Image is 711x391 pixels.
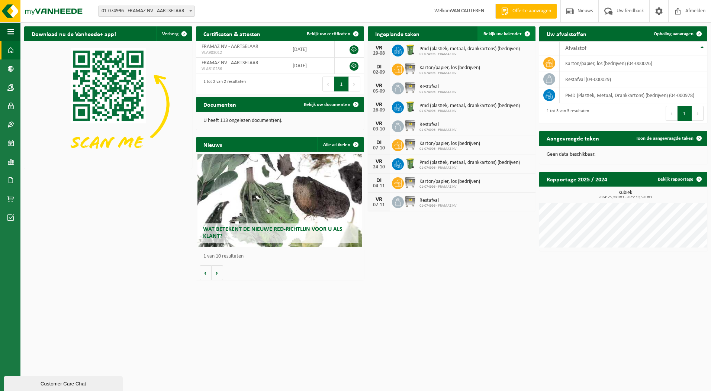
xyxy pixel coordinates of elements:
span: Wat betekent de nieuwe RED-richtlijn voor u als klant? [203,226,342,239]
a: Bekijk uw documenten [298,97,363,112]
button: Next [349,77,360,91]
span: Bekijk uw kalender [483,32,522,36]
span: Pmd (plastiek, metaal, drankkartons) (bedrijven) [419,46,520,52]
div: 04-11 [371,184,386,189]
span: FRAMAZ NV - AARTSELAAR [202,60,258,66]
div: 07-11 [371,203,386,208]
img: WB-0240-HPE-GN-50 [404,43,416,56]
span: 01-074996 - FRAMAZ NV [419,52,520,56]
span: 01-074996 - FRAMAZ NV - AARTSELAAR [98,6,195,17]
span: Restafval [419,84,457,90]
a: Alle artikelen [317,137,363,152]
span: Afvalstof [565,45,586,51]
p: Geen data beschikbaar. [547,152,700,157]
div: 26-09 [371,108,386,113]
span: 01-074996 - FRAMAZ NV [419,166,520,170]
div: VR [371,45,386,51]
span: 01-074996 - FRAMAZ NV [419,204,457,208]
div: 24-10 [371,165,386,170]
button: 1 [334,77,349,91]
img: WB-1100-GAL-GY-02 [404,138,416,151]
button: Previous [322,77,334,91]
span: 01-074996 - FRAMAZ NV [419,71,480,75]
h2: Ingeplande taken [368,26,427,41]
span: Karton/papier, los (bedrijven) [419,65,480,71]
a: Ophaling aanvragen [648,26,707,41]
span: Offerte aanvragen [511,7,553,15]
span: Restafval [419,198,457,204]
h2: Nieuws [196,137,229,152]
button: Volgende [212,265,223,280]
td: karton/papier, los (bedrijven) (04-000026) [560,55,707,71]
span: Ophaling aanvragen [654,32,694,36]
strong: VAN CAUTEREN [451,8,484,14]
span: Bekijk uw documenten [304,102,350,107]
button: 1 [678,106,692,121]
a: Wat betekent de nieuwe RED-richtlijn voor u als klant? [197,154,362,247]
h3: Kubiek [543,190,707,199]
span: Restafval [419,122,457,128]
span: 01-074996 - FRAMAZ NV [419,185,480,189]
span: FRAMAZ NV - AARTSELAAR [202,44,258,49]
button: Verberg [156,26,192,41]
img: WB-1100-GAL-GY-02 [404,176,416,189]
span: 01-074996 - FRAMAZ NV [419,90,457,94]
button: Previous [666,106,678,121]
td: restafval (04-000029) [560,71,707,87]
h2: Aangevraagde taken [539,131,607,145]
span: Bekijk uw certificaten [307,32,350,36]
img: WB-1100-GAL-GY-02 [404,81,416,94]
span: VLA610286 [202,66,281,72]
div: 29-08 [371,51,386,56]
div: VR [371,83,386,89]
div: 05-09 [371,89,386,94]
img: WB-1100-GAL-GY-02 [404,119,416,132]
img: WB-1100-GAL-GY-02 [404,195,416,208]
td: [DATE] [287,41,335,58]
h2: Download nu de Vanheede+ app! [24,26,123,41]
span: Toon de aangevraagde taken [636,136,694,141]
div: 02-09 [371,70,386,75]
div: 1 tot 3 van 3 resultaten [543,105,589,122]
h2: Documenten [196,97,244,112]
a: Toon de aangevraagde taken [630,131,707,146]
span: 01-074996 - FRAMAZ NV [419,147,480,151]
div: VR [371,159,386,165]
span: VLA903012 [202,50,281,56]
span: 2024: 25,980 m3 - 2025: 19,520 m3 [543,195,707,199]
button: Vorige [200,265,212,280]
h2: Uw afvalstoffen [539,26,594,41]
a: Offerte aanvragen [495,4,557,19]
h2: Certificaten & attesten [196,26,268,41]
a: Bekijk rapportage [652,172,707,187]
img: WB-1100-GAL-GY-02 [404,62,416,75]
h2: Rapportage 2025 / 2024 [539,172,615,186]
td: [DATE] [287,58,335,74]
div: VR [371,197,386,203]
p: 1 van 10 resultaten [203,254,360,259]
div: DI [371,64,386,70]
div: DI [371,140,386,146]
span: 01-074996 - FRAMAZ NV [419,109,520,113]
a: Bekijk uw certificaten [301,26,363,41]
span: Karton/papier, los (bedrijven) [419,179,480,185]
button: Next [692,106,704,121]
div: VR [371,102,386,108]
span: Karton/papier, los (bedrijven) [419,141,480,147]
img: WB-0240-HPE-GN-50 [404,157,416,170]
span: Pmd (plastiek, metaal, drankkartons) (bedrijven) [419,103,520,109]
span: Verberg [162,32,178,36]
div: 03-10 [371,127,386,132]
img: Download de VHEPlus App [24,41,192,167]
div: 1 tot 2 van 2 resultaten [200,76,246,92]
div: VR [371,121,386,127]
span: 01-074996 - FRAMAZ NV [419,128,457,132]
td: PMD (Plastiek, Metaal, Drankkartons) (bedrijven) (04-000978) [560,87,707,103]
span: 01-074996 - FRAMAZ NV - AARTSELAAR [99,6,194,16]
a: Bekijk uw kalender [477,26,535,41]
span: Pmd (plastiek, metaal, drankkartons) (bedrijven) [419,160,520,166]
img: WB-0240-HPE-GN-50 [404,100,416,113]
div: DI [371,178,386,184]
p: U heeft 113 ongelezen document(en). [203,118,357,123]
